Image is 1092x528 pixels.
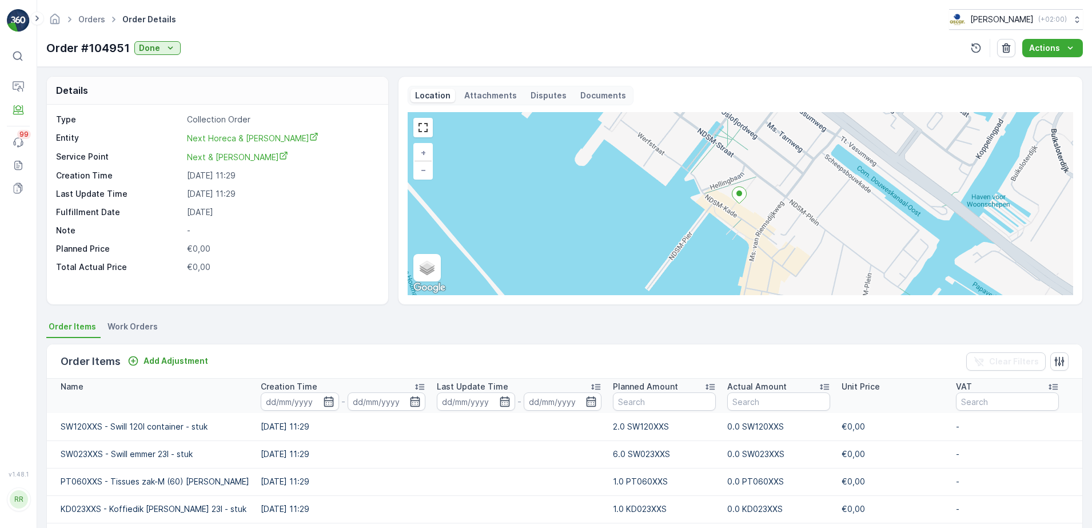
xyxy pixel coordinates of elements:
[950,413,1065,440] td: -
[56,188,182,200] p: Last Update Time
[187,133,318,143] span: Next Horeca & [PERSON_NAME]
[187,114,376,125] p: Collection Order
[7,9,30,32] img: logo
[966,352,1046,371] button: Clear Filters
[255,413,431,440] td: [DATE] 11:29
[261,381,317,392] p: Creation Time
[120,14,178,25] span: Order Details
[727,381,787,392] p: Actual Amount
[580,90,626,101] p: Documents
[187,152,288,162] span: Next & [PERSON_NAME]
[187,188,376,200] p: [DATE] 11:29
[56,207,182,218] p: Fulfillment Date
[56,114,182,125] p: Type
[187,151,376,163] a: Next & Carroll's
[187,170,376,181] p: [DATE] 11:29
[956,381,972,392] p: VAT
[134,41,181,55] button: Done
[437,392,515,411] input: dd/mm/yyyy
[531,90,567,101] p: Disputes
[139,42,160,54] p: Done
[56,243,110,255] p: Planned Price
[949,9,1083,30] button: [PERSON_NAME](+02:00)
[415,144,432,161] a: Zoom In
[348,392,426,411] input: dd/mm/yyyy
[107,321,158,332] span: Work Orders
[47,495,255,523] td: KD023XXS - Koffiedik [PERSON_NAME] 23l - stuk
[56,84,88,97] p: Details
[47,440,255,468] td: SW023XXS - Swill emmer 23l - stuk
[415,255,440,280] a: Layers
[255,468,431,495] td: [DATE] 11:29
[1022,39,1083,57] button: Actions
[187,225,376,236] p: -
[607,440,722,468] td: 6.0 SW023XXS
[727,392,830,411] input: Search
[949,13,966,26] img: basis-logo_rgb2x.png
[1038,15,1067,24] p: ( +02:00 )
[187,132,376,144] a: Next Horeca & Carroll's
[842,381,880,392] p: Unit Price
[56,151,182,163] p: Service Point
[10,490,28,509] div: RR
[78,14,105,24] a: Orders
[607,468,722,495] td: 1.0 PT060XXS
[415,161,432,178] a: Zoom Out
[415,90,451,101] p: Location
[411,280,448,295] img: Google
[524,392,602,411] input: dd/mm/yyyy
[7,480,30,519] button: RR
[47,413,255,440] td: SW120XXS - Swill 120l container - stuk
[255,440,431,468] td: [DATE] 11:29
[722,440,836,468] td: 0.0 SW023XXS
[989,356,1039,367] p: Clear Filters
[722,495,836,523] td: 0.0 KD023XXS
[7,471,30,478] span: v 1.48.1
[842,477,865,486] span: €0,00
[61,354,121,370] p: Order Items
[49,321,96,332] span: Order Items
[46,39,130,57] p: Order #104951
[411,280,448,295] a: Open this area in Google Maps (opens a new window)
[421,165,427,174] span: −
[722,468,836,495] td: 0.0 PT060XXS
[261,392,339,411] input: dd/mm/yyyy
[950,495,1065,523] td: -
[56,170,182,181] p: Creation Time
[950,440,1065,468] td: -
[607,413,722,440] td: 2.0 SW120XXS
[19,130,29,139] p: 99
[842,422,865,431] span: €0,00
[47,468,255,495] td: PT060XXS - Tissues zak-M (60) [PERSON_NAME]
[187,244,210,253] span: €0,00
[56,261,127,273] p: Total Actual Price
[464,90,517,101] p: Attachments
[56,132,182,144] p: Entity
[187,262,210,272] span: €0,00
[437,381,508,392] p: Last Update Time
[255,495,431,523] td: [DATE] 11:29
[613,381,678,392] p: Planned Amount
[7,131,30,154] a: 99
[842,449,865,459] span: €0,00
[421,148,426,157] span: +
[950,468,1065,495] td: -
[517,395,521,408] p: -
[144,355,208,367] p: Add Adjustment
[956,392,1059,411] input: Search
[56,225,182,236] p: Note
[613,392,716,411] input: Search
[49,17,61,27] a: Homepage
[341,395,345,408] p: -
[1029,42,1060,54] p: Actions
[61,381,83,392] p: Name
[970,14,1034,25] p: [PERSON_NAME]
[607,495,722,523] td: 1.0 KD023XXS
[187,207,376,218] p: [DATE]
[842,504,865,514] span: €0,00
[123,354,213,368] button: Add Adjustment
[415,119,432,136] a: View Fullscreen
[722,413,836,440] td: 0.0 SW120XXS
